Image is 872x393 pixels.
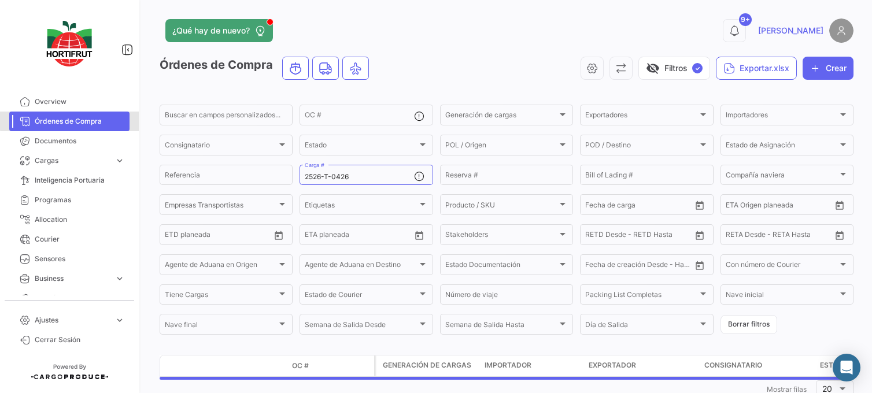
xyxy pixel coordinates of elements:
[183,361,212,370] datatable-header-cell: Modo de Transporte
[376,355,480,376] datatable-header-cell: Generación de cargas
[480,355,584,376] datatable-header-cell: Importador
[726,202,747,210] input: Desde
[716,57,797,80] button: Exportar.xlsx
[726,232,747,240] input: Desde
[585,202,606,210] input: Desde
[692,63,703,73] span: ✓
[445,143,557,151] span: POL / Origen
[334,232,384,240] input: Hasta
[35,254,125,264] span: Sensores
[305,322,417,331] span: Semana de Salida Desde
[445,202,557,210] span: Producto / SKU
[820,360,848,370] span: Estado
[9,112,130,131] a: Órdenes de Compra
[35,214,125,225] span: Allocation
[114,273,125,284] span: expand_more
[35,155,110,166] span: Cargas
[292,361,309,371] span: OC #
[646,61,660,75] span: visibility_off
[755,202,805,210] input: Hasta
[35,195,125,205] span: Programas
[9,170,130,190] a: Inteligencia Portuaria
[758,25,823,36] span: [PERSON_NAME]
[305,202,417,210] span: Etiquetas
[726,143,838,151] span: Estado de Asignación
[585,262,606,270] input: Desde
[165,143,277,151] span: Consignatario
[9,249,130,269] a: Sensores
[445,232,557,240] span: Stakeholders
[726,173,838,181] span: Compañía naviera
[614,262,664,270] input: Hasta
[270,227,287,244] button: Open calendar
[411,227,428,244] button: Open calendar
[287,356,374,376] datatable-header-cell: OC #
[720,315,777,334] button: Borrar filtros
[726,113,838,121] span: Importadores
[726,262,838,270] span: Con número de Courier
[35,175,125,186] span: Inteligencia Portuaria
[194,232,244,240] input: Hasta
[700,355,815,376] datatable-header-cell: Consignatario
[691,196,708,214] button: Open calendar
[35,234,125,244] span: Courier
[114,155,125,166] span: expand_more
[726,292,838,301] span: Nave inicial
[35,97,125,107] span: Overview
[9,190,130,210] a: Programas
[172,25,250,36] span: ¿Qué hay de nuevo?
[35,116,125,127] span: Órdenes de Compra
[833,354,860,381] div: Abrir Intercom Messenger
[165,322,277,331] span: Nave final
[755,232,805,240] input: Hasta
[343,57,368,79] button: Air
[283,57,308,79] button: Ocean
[584,355,700,376] datatable-header-cell: Exportador
[691,257,708,274] button: Open calendar
[383,360,471,370] span: Generación de cargas
[803,57,853,80] button: Crear
[589,360,636,370] span: Exportador
[445,262,557,270] span: Estado Documentación
[35,293,110,303] span: Estadísticas
[165,262,277,270] span: Agente de Aduana en Origen
[305,292,417,301] span: Estado de Courier
[305,143,417,151] span: Estado
[165,19,273,42] button: ¿Qué hay de nuevo?
[165,202,277,210] span: Empresas Transportistas
[35,136,125,146] span: Documentos
[305,262,417,270] span: Agente de Aduana en Destino
[313,57,338,79] button: Land
[585,143,697,151] span: POD / Destino
[638,57,710,80] button: visibility_offFiltros✓
[829,18,853,43] img: placeholder-user.png
[9,210,130,229] a: Allocation
[160,57,372,80] h3: Órdenes de Compra
[585,322,697,331] span: Día de Salida
[9,229,130,249] a: Courier
[305,232,326,240] input: Desde
[35,335,125,345] span: Cerrar Sesión
[585,113,697,121] span: Exportadores
[704,360,762,370] span: Consignatario
[831,227,848,244] button: Open calendar
[445,322,557,331] span: Semana de Salida Hasta
[40,14,98,73] img: logo-hortifrut.svg
[35,273,110,284] span: Business
[691,227,708,244] button: Open calendar
[9,92,130,112] a: Overview
[9,131,130,151] a: Documentos
[831,196,848,214] button: Open calendar
[165,292,277,301] span: Tiene Cargas
[114,315,125,325] span: expand_more
[614,232,664,240] input: Hasta
[585,292,697,301] span: Packing List Completas
[485,360,531,370] span: Importador
[445,113,557,121] span: Generación de cargas
[585,232,606,240] input: Desde
[35,315,110,325] span: Ajustes
[614,202,664,210] input: Hasta
[212,361,287,370] datatable-header-cell: Estado Doc.
[165,232,186,240] input: Desde
[114,293,125,303] span: expand_more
